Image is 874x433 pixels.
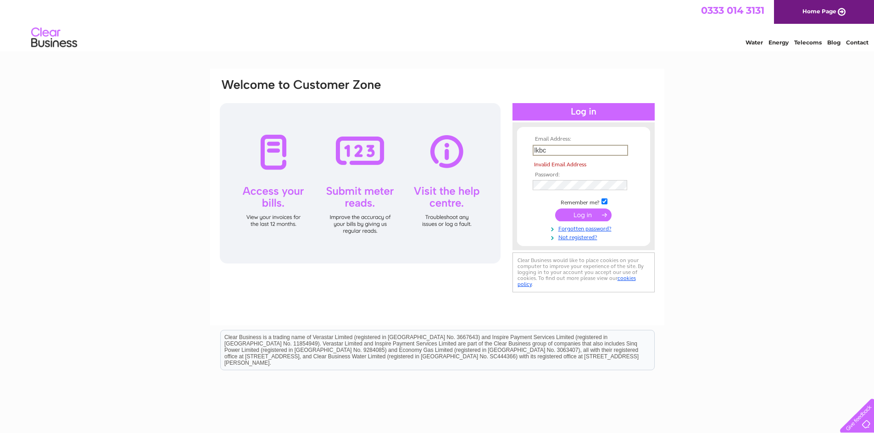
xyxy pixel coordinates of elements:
th: Email Address: [530,136,637,143]
div: Clear Business is a trading name of Verastar Limited (registered in [GEOGRAPHIC_DATA] No. 3667643... [221,5,654,44]
a: Forgotten password? [533,224,637,232]
td: Remember me? [530,197,637,206]
a: cookies policy [518,275,636,287]
img: logo.png [31,24,78,52]
a: Energy [768,39,789,46]
th: Password: [530,172,637,178]
input: Submit [555,208,612,221]
a: 0333 014 3131 [701,5,764,16]
a: Water [746,39,763,46]
a: Contact [846,39,868,46]
a: Not registered? [533,232,637,241]
div: Clear Business would like to place cookies on your computer to improve your experience of the sit... [512,252,655,292]
span: Invalid Email Address [534,161,586,168]
a: Blog [827,39,841,46]
a: Telecoms [794,39,822,46]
